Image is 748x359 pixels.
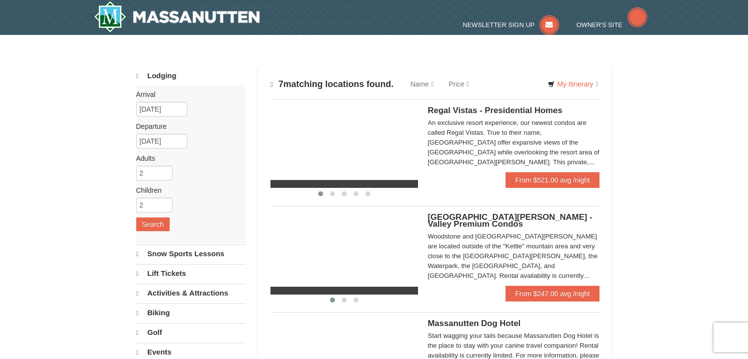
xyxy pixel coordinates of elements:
div: Woodstone and [GEOGRAPHIC_DATA][PERSON_NAME] are located outside of the "Kettle" mountain area an... [428,232,600,281]
a: Owner's Site [576,21,647,29]
label: Children [136,185,239,195]
a: Lift Tickets [136,264,246,283]
a: Snow Sports Lessons [136,244,246,263]
a: Biking [136,303,246,322]
span: Newsletter Sign Up [463,21,535,29]
a: Name [403,74,441,94]
a: Price [441,74,477,94]
a: From $521.00 avg /night [506,172,600,188]
span: Massanutten Dog Hotel [428,319,521,328]
a: Newsletter Sign Up [463,21,559,29]
a: Lodging [136,67,246,85]
a: Massanutten Resort [94,1,260,32]
span: Owner's Site [576,21,623,29]
label: Departure [136,121,239,131]
div: An exclusive resort experience, our newest condos are called Regal Vistas. True to their name, [G... [428,118,600,167]
span: Regal Vistas - Presidential Homes [428,106,563,115]
a: From $247.00 avg /night [506,286,600,301]
span: [GEOGRAPHIC_DATA][PERSON_NAME] - Valley Premium Condos [428,212,593,229]
a: My Itinerary [541,77,604,91]
button: Search [136,217,170,231]
a: Golf [136,323,246,342]
a: Activities & Attractions [136,284,246,302]
img: Massanutten Resort Logo [94,1,260,32]
label: Arrival [136,90,239,99]
label: Adults [136,153,239,163]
